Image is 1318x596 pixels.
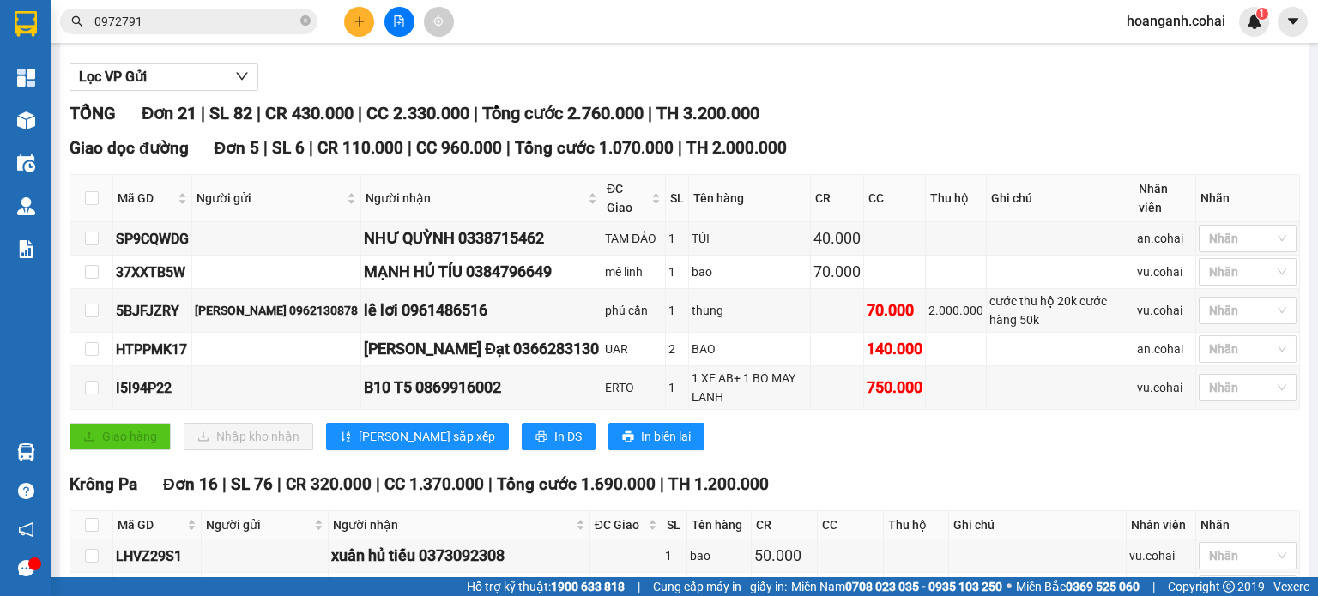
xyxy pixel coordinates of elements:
[364,298,599,322] div: lê lơi 0961486516
[142,103,196,123] span: Đơn 21
[340,430,352,444] span: sort-ascending
[1137,340,1193,358] div: an.cohai
[15,11,37,37] img: logo-vxr
[1137,229,1193,248] div: an.cohai
[94,12,297,31] input: Tìm tên, số ĐT hoặc mã đơn
[113,539,202,573] td: LHVZ29S1
[366,189,584,208] span: Người nhận
[605,262,662,281] div: mê linh
[668,301,686,320] div: 1
[1259,8,1265,20] span: 1
[989,292,1130,329] div: cước thu hộ 20k cước hàng 50k
[668,340,686,358] div: 2
[668,474,769,494] span: TH 1.200.000
[864,175,926,222] th: CC
[118,189,174,208] span: Mã GD
[668,229,686,248] div: 1
[1137,262,1193,281] div: vu.cohai
[265,103,354,123] span: CR 430.000
[1137,378,1193,397] div: vu.cohai
[692,340,808,358] div: BAO
[928,301,983,320] div: 2.000.000
[17,443,35,461] img: warehouse-icon
[1285,14,1301,29] span: caret-down
[665,546,684,565] div: 1
[116,339,189,360] div: HTPPMK17
[432,15,444,27] span: aim
[1278,7,1308,37] button: caret-down
[277,474,281,494] span: |
[605,340,662,358] div: UAR
[656,103,759,123] span: TH 3.200.000
[70,103,116,123] span: TỔNG
[867,298,922,322] div: 70.000
[488,474,493,494] span: |
[1200,515,1295,534] div: Nhãn
[116,228,189,250] div: SP9CQWDG
[692,229,808,248] div: TÚI
[384,7,414,37] button: file-add
[1134,175,1196,222] th: Nhân viên
[987,175,1134,222] th: Ghi chú
[690,546,748,565] div: bao
[257,103,261,123] span: |
[1007,583,1012,590] span: ⚪️
[1127,511,1195,539] th: Nhân viên
[1200,189,1295,208] div: Nhãn
[622,430,634,444] span: printer
[17,154,35,172] img: warehouse-icon
[608,423,704,450] button: printerIn biên lai
[17,240,35,258] img: solution-icon
[424,7,454,37] button: aim
[752,511,818,539] th: CR
[1137,301,1193,320] div: vu.cohai
[605,229,662,248] div: TAM ĐẢO
[1256,8,1268,20] sup: 1
[17,69,35,87] img: dashboard-icon
[359,427,495,446] span: [PERSON_NAME] sắp xếp
[467,577,625,596] span: Hỗ trợ kỹ thuật:
[689,175,812,222] th: Tên hàng
[118,515,184,534] span: Mã GD
[660,474,664,494] span: |
[811,175,864,222] th: CR
[497,474,656,494] span: Tổng cước 1.690.000
[215,138,260,158] span: Đơn 5
[18,560,34,576] span: message
[113,289,192,333] td: 5BJFJZRY
[71,15,83,27] span: search
[595,515,644,534] span: ĐC Giao
[364,376,599,400] div: B10 T5 0869916002
[687,511,752,539] th: Tên hàng
[235,69,249,83] span: down
[333,515,572,534] span: Người nhận
[317,138,403,158] span: CR 110.000
[331,544,587,568] div: xuân hủ tiếu 0373092308
[116,377,189,399] div: I5I94P22
[522,423,596,450] button: printerIn DS
[113,222,192,256] td: SP9CQWDG
[813,226,861,250] div: 40.000
[678,138,682,158] span: |
[17,111,35,129] img: warehouse-icon
[867,376,922,400] div: 750.000
[384,474,484,494] span: CC 1.370.000
[408,138,412,158] span: |
[358,103,362,123] span: |
[364,337,599,361] div: [PERSON_NAME] Đạt 0366283130
[605,301,662,320] div: phú cần
[686,138,787,158] span: TH 2.000.000
[364,226,599,250] div: NHƯ QUỲNH 0338715462
[1223,581,1235,593] span: copyright
[926,175,987,222] th: Thu hộ
[666,175,689,222] th: SL
[668,262,686,281] div: 1
[163,474,218,494] span: Đơn 16
[113,333,192,366] td: HTPPMK17
[300,14,311,30] span: close-circle
[116,262,189,283] div: 37XXTB5W
[300,15,311,26] span: close-circle
[354,15,366,27] span: plus
[70,474,137,494] span: Krông Pa
[668,378,686,397] div: 1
